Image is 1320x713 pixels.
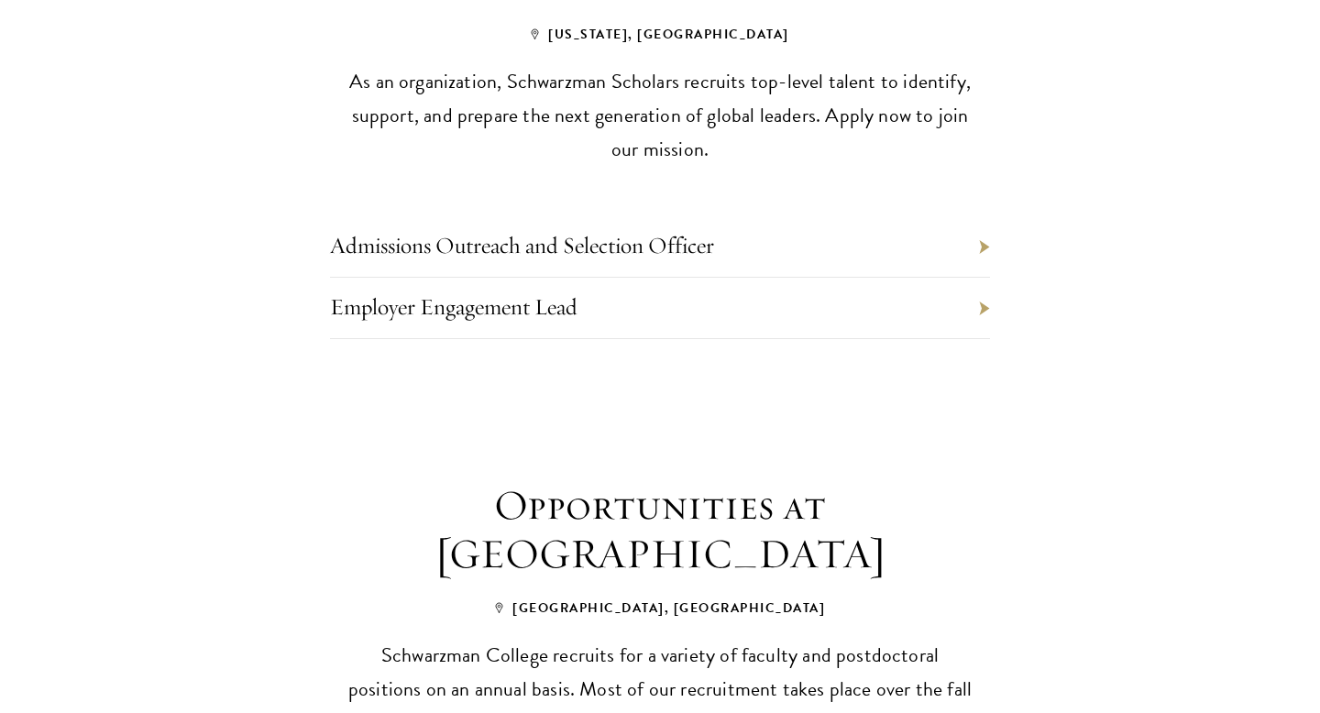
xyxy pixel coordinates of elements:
[531,25,789,44] span: [US_STATE], [GEOGRAPHIC_DATA]
[321,481,999,578] h3: Opportunities at [GEOGRAPHIC_DATA]
[330,231,714,259] a: Admissions Outreach and Selection Officer
[330,292,577,321] a: Employer Engagement Lead
[495,598,825,618] span: [GEOGRAPHIC_DATA], [GEOGRAPHIC_DATA]
[344,64,976,166] p: As an organization, Schwarzman Scholars recruits top-level talent to identify, support, and prepa...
